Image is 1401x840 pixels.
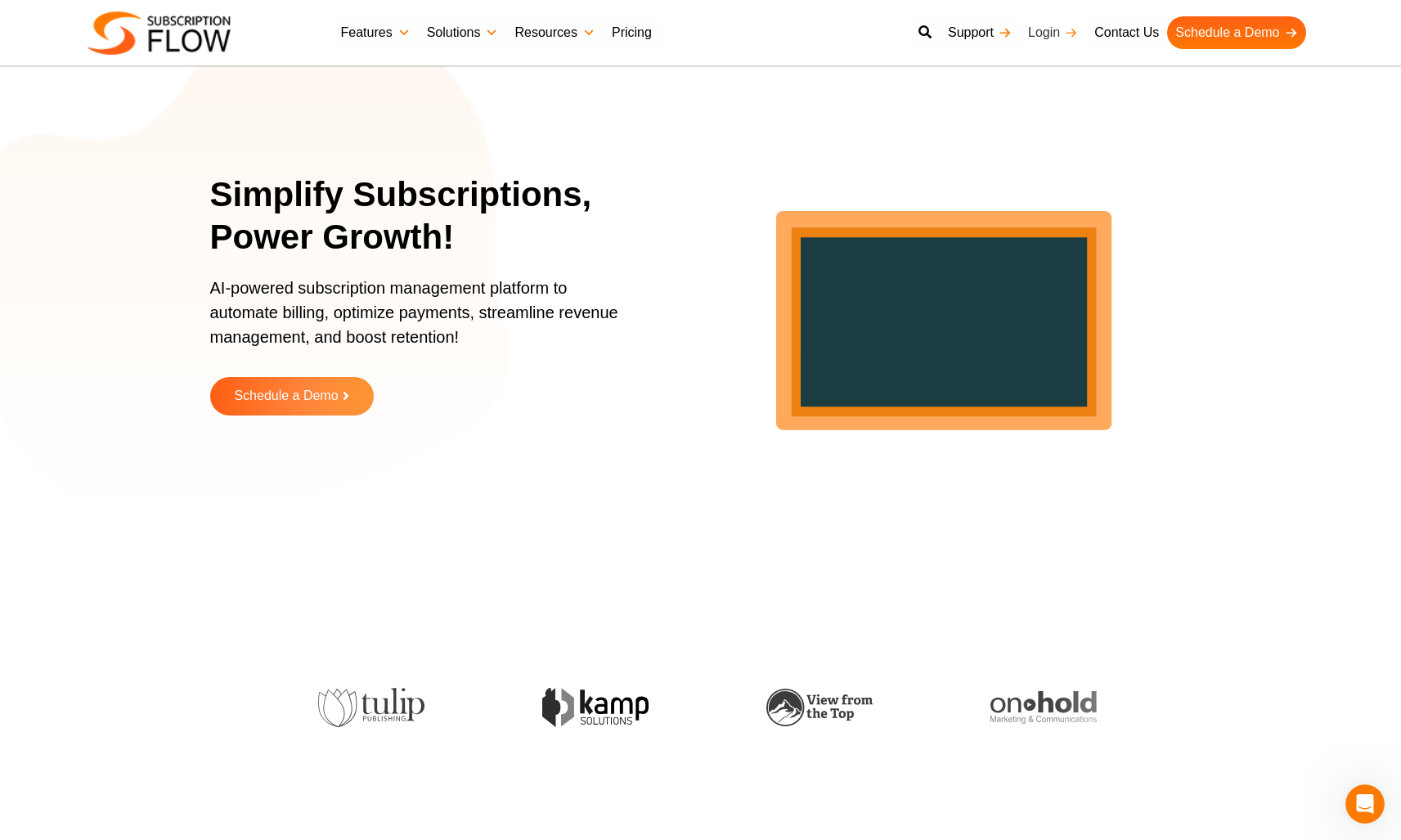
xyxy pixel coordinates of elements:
a: Schedule a Demo [1167,16,1305,49]
h1: Simplify Subscriptions, Power Growth! [210,173,656,259]
img: kamp-solution [540,688,646,726]
p: AI-powered subscription management platform to automate billing, optimize payments, streamline re... [210,276,635,366]
img: view-from-the-top [764,689,870,727]
img: tulip-publishing [315,688,421,727]
img: Subscriptionflow [88,11,231,55]
a: Contact Us [1086,16,1167,49]
a: Solutions [419,16,507,49]
a: Schedule a Demo [210,377,374,416]
iframe: Intercom live chat [1345,784,1385,824]
a: Resources [506,16,603,49]
a: Features [333,16,419,49]
a: Pricing [604,16,660,49]
a: Login [1020,16,1086,49]
a: Support [940,16,1020,49]
img: onhold-marketing [988,691,1094,724]
span: Schedule a Demo [234,389,338,403]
